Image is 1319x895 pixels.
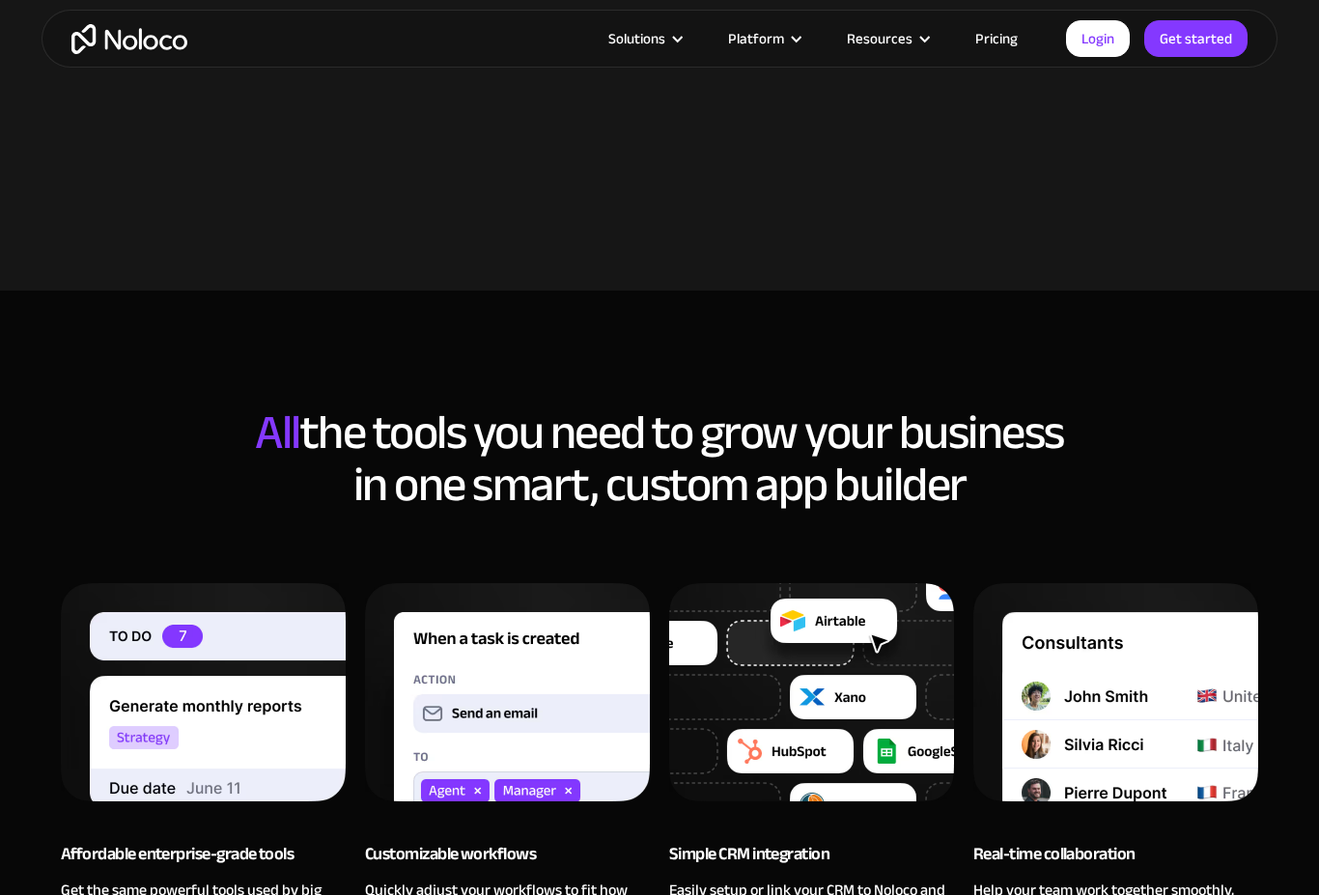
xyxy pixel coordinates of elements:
div: Platform [704,26,823,51]
a: home [71,24,187,54]
h2: the tools you need to grow your business in one smart, custom app builder [61,406,1258,511]
div: Real-time collaboration [973,840,1258,879]
div: Solutions [584,26,704,51]
a: Get started [1144,20,1248,57]
div: Platform [728,26,784,51]
div: Affordable enterprise-grade tools [61,840,346,879]
div: Resources [847,26,912,51]
a: Login [1066,20,1130,57]
div: Solutions [608,26,665,51]
div: Customizable workflows [365,840,650,879]
div: Simple CRM integration [669,840,954,879]
a: Pricing [951,26,1042,51]
span: All [255,387,300,478]
div: Resources [823,26,951,51]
